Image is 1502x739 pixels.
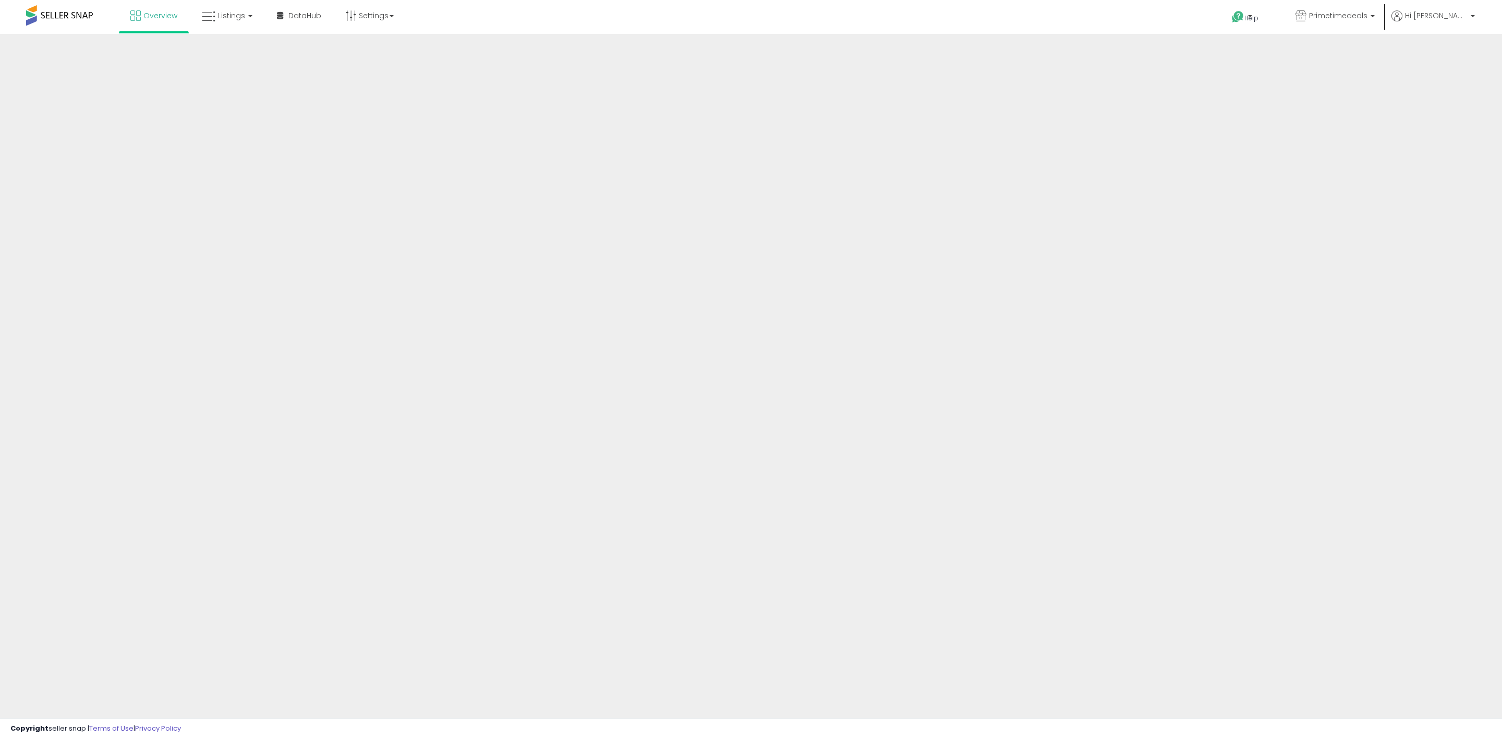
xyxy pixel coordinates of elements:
[1244,14,1258,22] span: Help
[143,10,177,21] span: Overview
[1231,10,1244,23] i: Get Help
[1391,10,1475,34] a: Hi [PERSON_NAME]
[288,10,321,21] span: DataHub
[1405,10,1468,21] span: Hi [PERSON_NAME]
[1309,10,1367,21] span: Primetimedeals
[218,10,245,21] span: Listings
[1224,3,1279,34] a: Help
